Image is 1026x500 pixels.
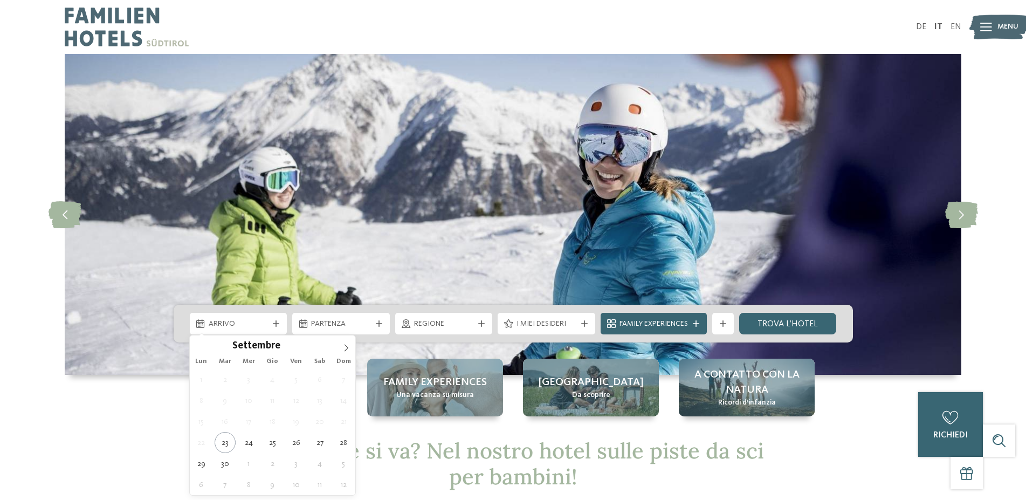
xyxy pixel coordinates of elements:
[262,390,283,411] span: Settembre 11, 2025
[286,411,307,432] span: Settembre 19, 2025
[309,474,330,495] span: Ottobre 11, 2025
[215,390,236,411] span: Settembre 9, 2025
[215,411,236,432] span: Settembre 16, 2025
[238,390,259,411] span: Settembre 10, 2025
[215,474,236,495] span: Ottobre 7, 2025
[286,453,307,474] span: Ottobre 3, 2025
[286,474,307,495] span: Ottobre 10, 2025
[284,358,308,365] span: Ven
[237,358,260,365] span: Mer
[262,369,283,390] span: Settembre 4, 2025
[238,411,259,432] span: Settembre 17, 2025
[367,359,503,416] a: Hotel sulle piste da sci per bambini: divertimento senza confini Family experiences Una vacanza s...
[933,431,968,440] span: richiedi
[739,313,837,334] a: trova l’hotel
[309,453,330,474] span: Ottobre 4, 2025
[286,390,307,411] span: Settembre 12, 2025
[383,375,487,390] span: Family experiences
[280,340,316,351] input: Year
[191,390,212,411] span: Settembre 8, 2025
[190,358,214,365] span: Lun
[215,432,236,453] span: Settembre 23, 2025
[396,390,474,401] span: Una vacanza su misura
[215,453,236,474] span: Settembre 30, 2025
[332,358,355,365] span: Dom
[333,453,354,474] span: Ottobre 5, 2025
[309,411,330,432] span: Settembre 20, 2025
[309,390,330,411] span: Settembre 13, 2025
[191,474,212,495] span: Ottobre 6, 2025
[238,432,259,453] span: Settembre 24, 2025
[308,358,332,365] span: Sab
[333,369,354,390] span: Settembre 7, 2025
[309,369,330,390] span: Settembre 6, 2025
[238,369,259,390] span: Settembre 3, 2025
[286,432,307,453] span: Settembre 26, 2025
[260,358,284,365] span: Gio
[916,23,926,31] a: DE
[311,319,371,330] span: Partenza
[309,432,330,453] span: Settembre 27, 2025
[517,319,576,330] span: I miei desideri
[286,369,307,390] span: Settembre 5, 2025
[215,369,236,390] span: Settembre 2, 2025
[238,453,259,474] span: Ottobre 1, 2025
[262,411,283,432] span: Settembre 18, 2025
[951,23,961,31] a: EN
[572,390,610,401] span: Da scoprire
[262,432,283,453] span: Settembre 25, 2025
[213,358,237,365] span: Mar
[333,432,354,453] span: Settembre 28, 2025
[679,359,815,416] a: Hotel sulle piste da sci per bambini: divertimento senza confini A contatto con la natura Ricordi...
[263,437,764,490] span: Dov’è che si va? Nel nostro hotel sulle piste da sci per bambini!
[333,390,354,411] span: Settembre 14, 2025
[333,474,354,495] span: Ottobre 12, 2025
[65,54,961,375] img: Hotel sulle piste da sci per bambini: divertimento senza confini
[997,22,1018,32] span: Menu
[934,23,942,31] a: IT
[523,359,659,416] a: Hotel sulle piste da sci per bambini: divertimento senza confini [GEOGRAPHIC_DATA] Da scoprire
[191,369,212,390] span: Settembre 1, 2025
[191,411,212,432] span: Settembre 15, 2025
[232,341,280,352] span: Settembre
[238,474,259,495] span: Ottobre 8, 2025
[918,392,983,457] a: richiedi
[539,375,644,390] span: [GEOGRAPHIC_DATA]
[262,474,283,495] span: Ottobre 9, 2025
[191,432,212,453] span: Settembre 22, 2025
[191,453,212,474] span: Settembre 29, 2025
[414,319,474,330] span: Regione
[718,398,776,408] span: Ricordi d’infanzia
[690,367,804,398] span: A contatto con la natura
[209,319,268,330] span: Arrivo
[619,319,688,330] span: Family Experiences
[262,453,283,474] span: Ottobre 2, 2025
[333,411,354,432] span: Settembre 21, 2025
